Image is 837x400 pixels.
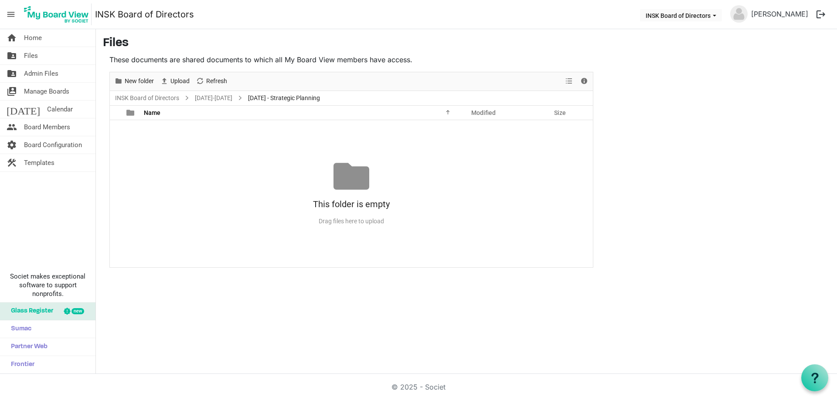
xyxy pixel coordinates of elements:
[564,76,574,87] button: View dropdownbutton
[24,154,54,171] span: Templates
[7,338,48,356] span: Partner Web
[194,76,229,87] button: Refresh
[124,76,155,87] span: New folder
[193,93,234,104] a: [DATE]-[DATE]
[71,308,84,314] div: new
[24,118,70,136] span: Board Members
[554,109,566,116] span: Size
[47,101,73,118] span: Calendar
[111,72,157,91] div: New folder
[7,356,34,373] span: Frontier
[7,47,17,64] span: folder_shared
[193,72,230,91] div: Refresh
[24,29,42,47] span: Home
[7,101,40,118] span: [DATE]
[24,47,38,64] span: Files
[562,72,577,91] div: View
[24,65,58,82] span: Admin Files
[110,194,593,214] div: This folder is empty
[113,93,181,104] a: INSK Board of Directors
[205,76,228,87] span: Refresh
[7,320,31,338] span: Sumac
[471,109,496,116] span: Modified
[578,76,590,87] button: Details
[159,76,191,87] button: Upload
[21,3,95,25] a: My Board View Logo
[7,118,17,136] span: people
[3,6,19,23] span: menu
[730,5,748,23] img: no-profile-picture.svg
[109,54,593,65] p: These documents are shared documents to which all My Board View members have access.
[103,36,830,51] h3: Files
[748,5,812,23] a: [PERSON_NAME]
[7,83,17,100] span: switch_account
[7,29,17,47] span: home
[7,65,17,82] span: folder_shared
[4,272,92,298] span: Societ makes exceptional software to support nonprofits.
[246,93,322,104] span: [DATE] - Strategic Planning
[95,6,194,23] a: INSK Board of Directors
[24,83,69,100] span: Manage Boards
[144,109,160,116] span: Name
[170,76,191,87] span: Upload
[7,136,17,154] span: settings
[391,383,446,391] a: © 2025 - Societ
[7,303,53,320] span: Glass Register
[812,5,830,24] button: logout
[110,214,593,229] div: Drag files here to upload
[7,154,17,171] span: construction
[577,72,592,91] div: Details
[157,72,193,91] div: Upload
[113,76,156,87] button: New folder
[21,3,92,25] img: My Board View Logo
[24,136,82,154] span: Board Configuration
[640,9,722,21] button: INSK Board of Directors dropdownbutton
